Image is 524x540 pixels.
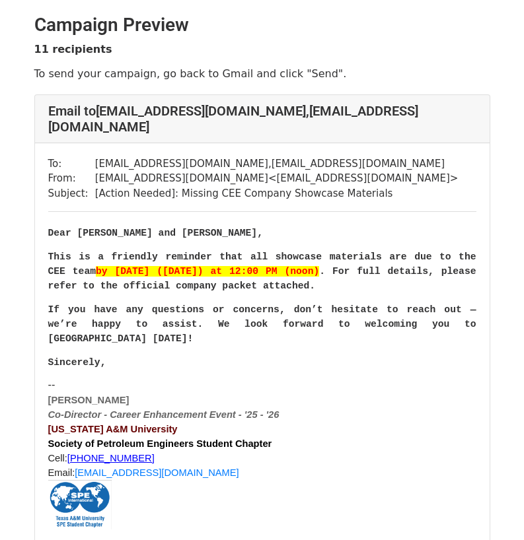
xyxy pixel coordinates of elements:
span: [US_STATE] A&M University [48,424,178,434]
u: [PHONE_NUMBER] [67,453,155,463]
h4: Email to [EMAIL_ADDRESS][DOMAIN_NAME] , [EMAIL_ADDRESS][DOMAIN_NAME] [48,103,476,135]
span: Cell: [48,453,67,463]
span: Co-Director - Career Enhancement Event - '25 - '26 [48,409,280,420]
span: -- [48,379,56,391]
td: [EMAIL_ADDRESS][DOMAIN_NAME] , [EMAIL_ADDRESS][DOMAIN_NAME] [95,156,459,172]
h2: Campaign Preview [34,14,490,36]
a: [EMAIL_ADDRESS][DOMAIN_NAME] [75,467,239,478]
span: Sincerely, [48,357,106,368]
span: Society of Petroleum Engineers Student Chapter [48,438,272,449]
span: If you have any questions or concerns, don’t hesitate to reach out — we’re happy to assist. We lo... [48,304,482,344]
td: [Action Needed]: Missing CEE Company Showcase Materials [95,186,459,201]
td: To: [48,156,95,172]
td: From: [48,171,95,186]
p: To send your campaign, go back to Gmail and click "Send". [34,67,490,81]
span: Dear [PERSON_NAME] and [PERSON_NAME], [48,228,263,238]
td: Subject: [48,186,95,201]
b: [PERSON_NAME] [48,395,130,405]
strong: 11 recipients [34,43,112,55]
span: Email: [48,467,75,478]
td: [EMAIL_ADDRESS][DOMAIN_NAME] < [EMAIL_ADDRESS][DOMAIN_NAME] > [95,171,459,186]
span: by [DATE] ([DATE]) at 12:00 PM (noon) [96,266,319,277]
span: This is a friendly reminder that all showcase materials are due to the CEE team [48,252,482,277]
img: AIorK4wjoGW8MJN6G5Y_rNHqyxT3VEIxkuniCP1CdeuNW7UHD6ZskyGD2Z23grdrxJq7XSj6Fh4MugzZDJcn [48,480,112,529]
